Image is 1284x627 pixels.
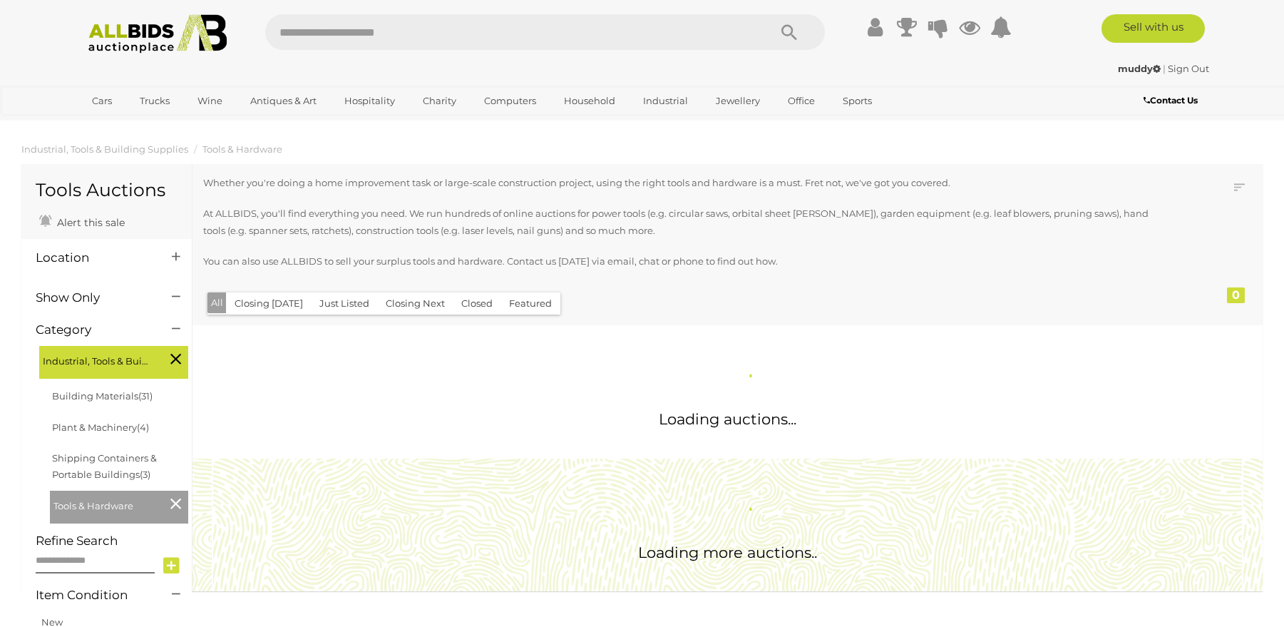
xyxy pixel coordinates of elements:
strong: muddy [1118,63,1161,74]
button: Search [754,14,825,50]
h4: Show Only [36,291,150,305]
p: At ALLBIDS, you'll find everything you need. We run hundreds of online auctions for power tools (... [203,205,1154,239]
div: 0 [1227,287,1245,303]
a: muddy [1118,63,1163,74]
span: (31) [138,390,153,402]
a: Charity [414,89,466,113]
b: Contact Us [1144,95,1198,106]
a: Sports [833,89,881,113]
span: | [1163,63,1166,74]
button: Closing Next [377,292,453,315]
span: Loading auctions... [659,410,796,428]
button: Closed [453,292,501,315]
span: Alert this sale [53,216,125,229]
a: Sign Out [1168,63,1209,74]
h1: Tools Auctions [36,180,178,200]
h4: Category [36,323,150,337]
a: Contact Us [1144,93,1201,108]
span: Industrial, Tools & Building Supplies [43,350,150,369]
span: Tools & Hardware [53,494,160,514]
a: Household [555,89,625,113]
span: (3) [140,469,150,480]
a: Trucks [130,89,179,113]
a: Cars [83,89,121,113]
button: Featured [500,292,560,315]
a: Industrial [634,89,697,113]
a: Building Materials(31) [52,390,153,402]
a: Sell with us [1101,14,1205,43]
a: Hospitality [335,89,404,113]
h4: Location [36,251,150,265]
a: Plant & Machinery(4) [52,422,149,433]
a: Tools & Hardware [202,143,282,155]
button: All [207,292,227,313]
h4: Item Condition [36,588,150,602]
a: Computers [475,89,545,113]
a: [GEOGRAPHIC_DATA] [83,113,202,136]
a: Wine [188,89,232,113]
a: Antiques & Art [241,89,326,113]
h4: Refine Search [36,534,188,548]
button: Closing [DATE] [226,292,312,315]
a: Industrial, Tools & Building Supplies [21,143,188,155]
p: Whether you're doing a home improvement task or large-scale construction project, using the right... [203,175,1154,191]
p: You can also use ALLBIDS to sell your surplus tools and hardware. Contact us [DATE] via email, ch... [203,253,1154,270]
button: Just Listed [311,292,378,315]
span: Loading more auctions.. [638,544,817,561]
span: (4) [137,422,149,433]
a: Office [779,89,824,113]
img: Allbids.com.au [81,14,235,53]
a: Jewellery [707,89,769,113]
a: Alert this sale [36,210,128,232]
a: Shipping Containers & Portable Buildings(3) [52,452,157,480]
